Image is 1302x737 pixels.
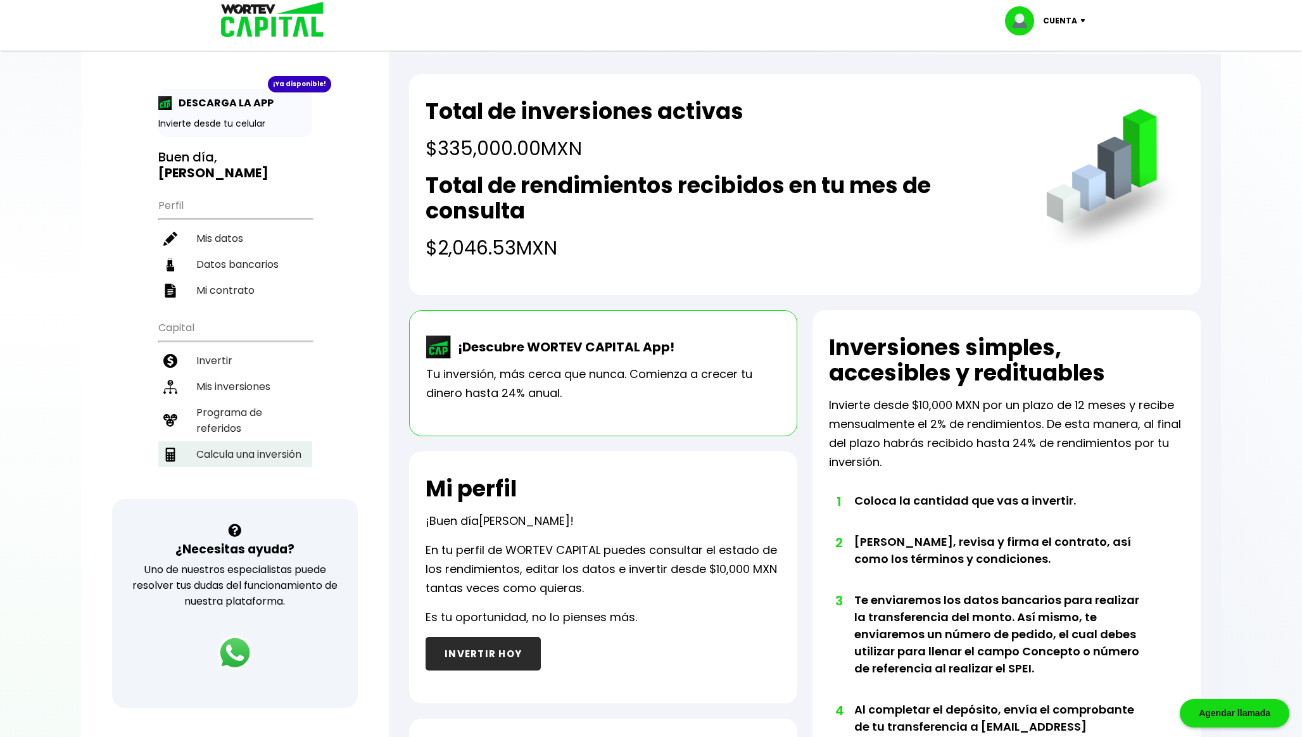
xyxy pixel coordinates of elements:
[479,513,570,529] span: [PERSON_NAME]
[1077,19,1094,23] img: icon-down
[175,540,294,558] h3: ¿Necesitas ayuda?
[158,225,312,251] a: Mis datos
[158,374,312,400] a: Mis inversiones
[1005,6,1043,35] img: profile-image
[1180,699,1289,728] div: Agendar llamada
[158,117,312,130] p: Invierte desde tu celular
[129,562,342,609] p: Uno de nuestros especialistas puede resolver tus dudas del funcionamiento de nuestra plataforma.
[426,476,517,501] h2: Mi perfil
[158,164,269,182] b: [PERSON_NAME]
[426,365,780,403] p: Tu inversión, más cerca que nunca. Comienza a crecer tu dinero hasta 24% anual.
[426,512,574,531] p: ¡Buen día !
[158,149,312,181] h3: Buen día,
[426,234,1020,262] h4: $2,046.53 MXN
[452,337,674,356] p: ¡Descubre WORTEV CAPITAL App!
[163,258,177,272] img: datos-icon.10cf9172.svg
[158,313,312,499] ul: Capital
[426,336,452,358] img: wortev-capital-app-icon
[163,380,177,394] img: inversiones-icon.6695dc30.svg
[1040,109,1184,253] img: grafica.516fef24.png
[426,608,637,627] p: Es tu oportunidad, no lo pienses más.
[426,541,781,598] p: En tu perfil de WORTEV CAPITAL puedes consultar el estado de los rendimientos, editar los datos e...
[854,492,1149,533] li: Coloca la cantidad que vas a invertir.
[1043,11,1077,30] p: Cuenta
[835,591,842,610] span: 3
[829,335,1184,386] h2: Inversiones simples, accesibles y redituables
[835,701,842,720] span: 4
[163,413,177,427] img: recomiendanos-icon.9b8e9327.svg
[163,232,177,246] img: editar-icon.952d3147.svg
[158,251,312,277] a: Datos bancarios
[158,191,312,303] ul: Perfil
[854,533,1149,591] li: [PERSON_NAME], revisa y firma el contrato, así como los términos y condiciones.
[163,354,177,368] img: invertir-icon.b3b967d7.svg
[835,492,842,511] span: 1
[426,134,743,163] h4: $335,000.00 MXN
[217,635,253,671] img: logos_whatsapp-icon.242b2217.svg
[158,348,312,374] a: Invertir
[163,284,177,298] img: contrato-icon.f2db500c.svg
[835,533,842,552] span: 2
[158,277,312,303] a: Mi contrato
[158,441,312,467] a: Calcula una inversión
[158,400,312,441] a: Programa de referidos
[426,637,541,671] button: INVERTIR HOY
[426,99,743,124] h2: Total de inversiones activas
[854,591,1149,701] li: Te enviaremos los datos bancarios para realizar la transferencia del monto. Así mismo, te enviare...
[158,96,172,110] img: app-icon
[163,448,177,462] img: calculadora-icon.17d418c4.svg
[172,95,274,111] p: DESCARGA LA APP
[426,173,1020,224] h2: Total de rendimientos recibidos en tu mes de consulta
[268,76,331,92] div: ¡Ya disponible!
[829,396,1184,472] p: Invierte desde $10,000 MXN por un plazo de 12 meses y recibe mensualmente el 2% de rendimientos. ...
